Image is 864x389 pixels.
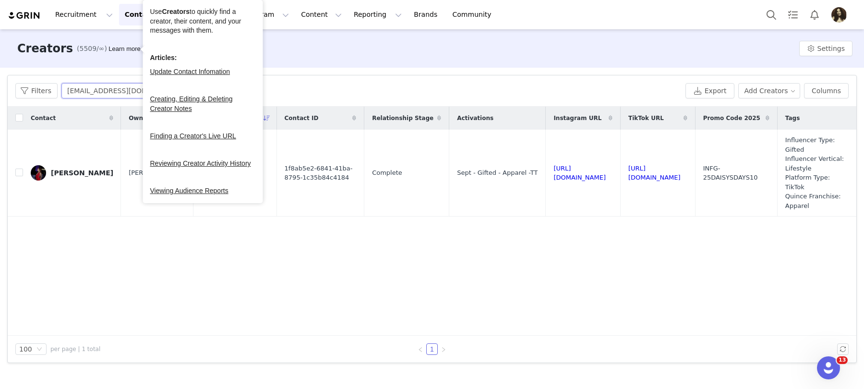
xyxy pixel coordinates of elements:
li: 1 [426,343,438,355]
button: Content [295,4,348,25]
button: Settings [799,41,852,56]
a: Brands [408,4,446,25]
span: (5509/∞) [77,44,107,54]
button: Search [761,4,782,25]
span: Relationship Stage [372,114,433,122]
span: Contact ID [285,114,319,122]
button: Recruitment [49,4,119,25]
span: per page | 1 total [50,345,100,353]
h3: Creators [17,40,73,57]
a: [URL][DOMAIN_NAME] [553,165,606,182]
span: 1f8ab5e2-6841-41ba-8795-1c35b84c4184 [285,164,357,182]
img: grin logo [8,11,41,20]
span: Tags [785,114,800,122]
span: TikTok URL [628,114,664,122]
span: Promo Code 2025 [703,114,760,122]
b: Creators [162,8,190,15]
button: Program [240,4,295,25]
span: INFG-25DAISYSDAYS10 [703,164,769,182]
div: Sept - Gifted - Apparel -TT [457,168,538,178]
button: Filters [15,83,58,98]
span: [PERSON_NAME] [129,168,180,178]
input: Search... [61,83,181,98]
span: 13 [837,356,848,364]
a: 1 [427,344,437,354]
span: Complete [372,168,402,178]
div: 100 [19,344,32,354]
button: Columns [804,83,849,98]
a: Reviewing Creator Activity History [150,159,251,167]
button: Export [685,83,734,98]
div: Use to quickly find a creator, their content, and your messages with them. [150,7,256,36]
button: Notifications [804,4,825,25]
a: Community [447,4,502,25]
span: Contact [31,114,56,122]
a: [URL][DOMAIN_NAME] [628,165,681,182]
i: icon: down [36,346,42,353]
button: Add Creators [738,83,801,98]
a: Tasks [782,4,804,25]
a: Viewing Audience Reports [150,187,228,194]
a: Update Contact Infomation [150,68,230,75]
i: icon: left [418,347,423,353]
button: Profile [826,7,856,23]
li: Previous Page [415,343,426,355]
i: icon: right [441,347,446,353]
b: Articles: [150,54,177,61]
div: Tooltip anchor [107,44,142,54]
span: Influencer Type: Gifted Influencer Vertical: Lifestyle Platform Type: TikTok Quince Franchise: Ap... [785,135,845,210]
div: [PERSON_NAME] [51,169,113,177]
img: 15dec220-cd10-4af7-a7e1-c5451853b0a6.jpg [831,7,847,23]
button: Reporting [348,4,408,25]
span: Instagram URL [553,114,601,122]
button: Contacts [119,4,174,25]
iframe: Intercom live chat [817,356,840,379]
span: Activations [457,114,493,122]
img: 1f8ab5e2-6841-41ba-8795-1c35b84c4184.jpg [31,165,46,181]
a: Creating, Editing & Deleting Creator Notes [150,95,233,112]
li: Next Page [438,343,449,355]
a: Finding a Creator's Live URL [150,132,236,140]
span: Owner [129,114,150,122]
a: [PERSON_NAME] [31,165,113,181]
